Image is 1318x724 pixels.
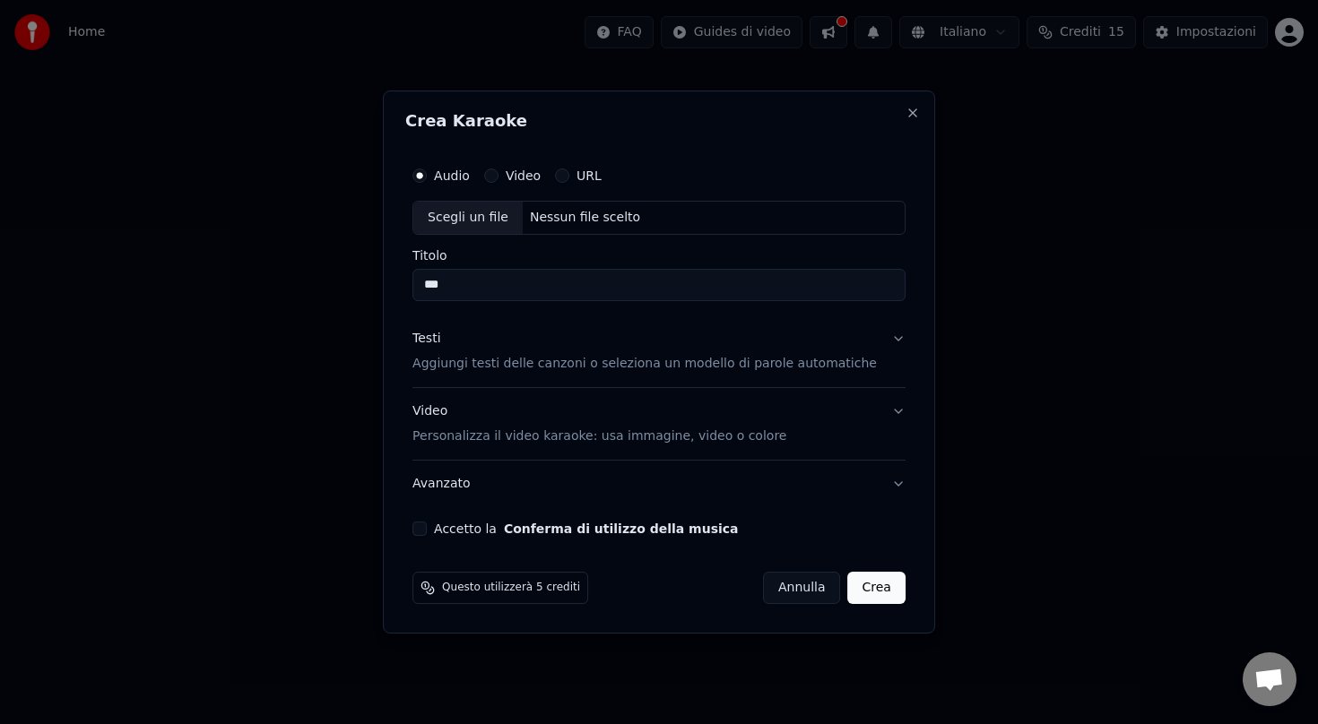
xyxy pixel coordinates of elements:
[506,169,541,182] label: Video
[412,402,786,445] div: Video
[413,202,523,234] div: Scegli un file
[412,249,906,262] label: Titolo
[434,169,470,182] label: Audio
[523,209,647,227] div: Nessun file scelto
[504,522,739,535] button: Accetto la
[434,522,738,535] label: Accetto la
[412,427,786,445] p: Personalizza il video karaoke: usa immagine, video o colore
[848,572,906,604] button: Crea
[412,315,906,387] button: TestiAggiungi testi delle canzoni o seleziona un modello di parole automatiche
[442,581,580,595] span: Questo utilizzerà 5 crediti
[412,330,440,348] div: Testi
[412,461,906,507] button: Avanzato
[412,355,877,373] p: Aggiungi testi delle canzoni o seleziona un modello di parole automatiche
[405,113,913,129] h2: Crea Karaoke
[763,572,841,604] button: Annulla
[412,388,906,460] button: VideoPersonalizza il video karaoke: usa immagine, video o colore
[577,169,602,182] label: URL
